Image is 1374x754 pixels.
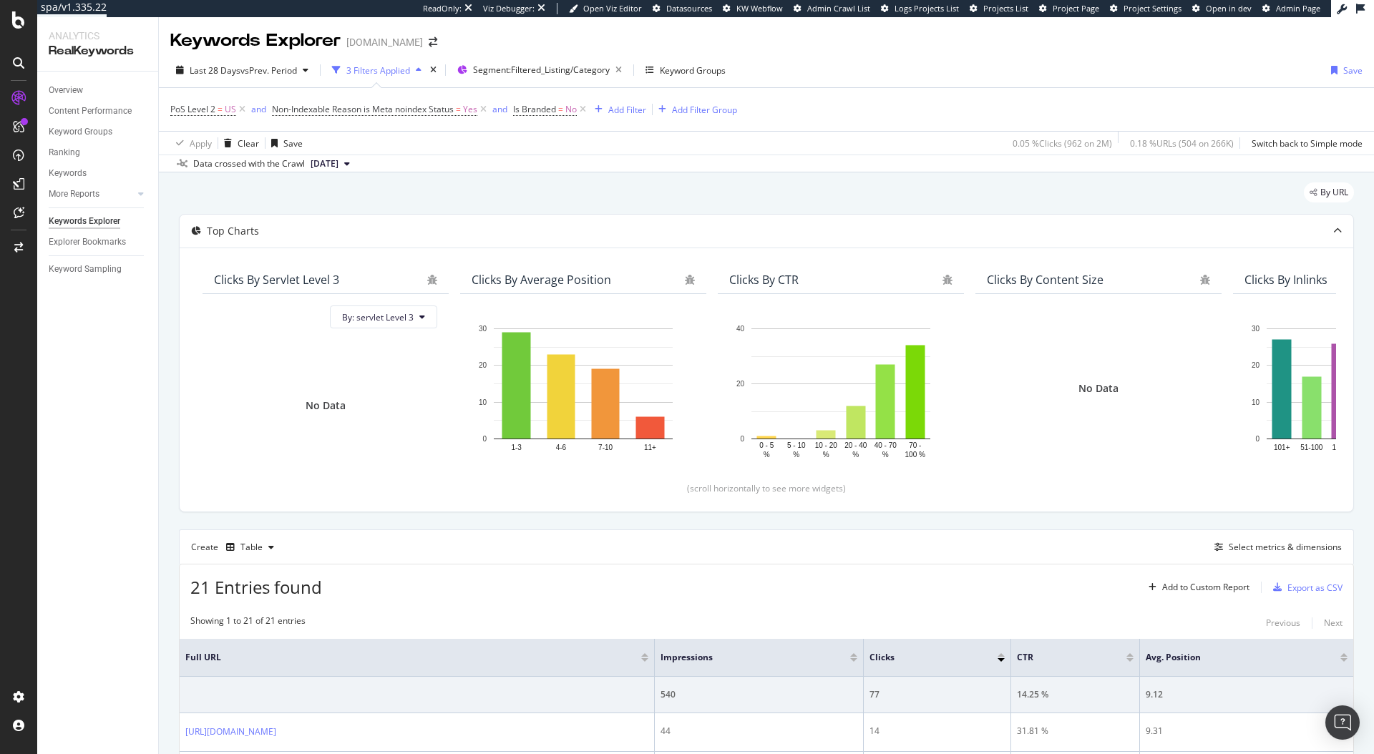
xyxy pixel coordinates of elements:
div: Open Intercom Messenger [1325,705,1360,740]
span: Non-Indexable Reason is Meta noindex Status [272,103,454,115]
button: By: servlet Level 3 [330,305,437,328]
span: = [456,103,461,115]
div: ReadOnly: [423,3,462,14]
a: Open Viz Editor [569,3,642,14]
div: 14.25 % [1017,688,1133,701]
text: 0 [482,435,487,443]
div: Clicks By Content Size [987,273,1103,287]
span: = [558,103,563,115]
a: Keyword Groups [49,124,148,139]
div: bug [942,275,952,285]
div: Add Filter [608,104,646,116]
div: No Data [306,398,346,413]
span: By URL [1320,188,1348,197]
div: bug [1200,275,1210,285]
text: 30 [479,325,487,333]
text: 40 - 70 [874,441,897,449]
span: No [565,99,577,119]
span: = [218,103,223,115]
div: 14 [869,725,1005,738]
a: Keywords Explorer [49,214,148,229]
div: Content Performance [49,104,132,119]
a: Keywords [49,166,148,181]
button: Export as CSV [1267,576,1343,599]
div: Clicks By Inlinks [1244,273,1327,287]
text: 40 [736,325,745,333]
div: A chart. [472,321,695,460]
text: % [764,451,770,459]
div: and [251,103,266,115]
button: Save [265,132,303,155]
span: CTR [1017,651,1104,664]
span: Last 28 Days [190,64,240,77]
button: Save [1325,59,1363,82]
a: Content Performance [49,104,148,119]
div: 540 [661,688,857,701]
div: 0.05 % Clicks ( 962 on 2M ) [1013,137,1112,150]
text: % [852,451,859,459]
div: Switch back to Simple mode [1252,137,1363,150]
div: times [427,63,439,77]
div: Keywords Explorer [49,214,120,229]
a: Datasources [653,3,712,14]
span: Segment: Filtered_Listing/Category [473,64,610,76]
button: Add Filter [589,101,646,118]
span: Datasources [666,3,712,14]
button: Add to Custom Report [1143,576,1249,599]
span: Admin Crawl List [807,3,870,14]
span: PoS Level 2 [170,103,215,115]
div: (scroll horizontally to see more widgets) [197,482,1336,494]
button: Last 28 DaysvsPrev. Period [170,59,314,82]
text: 101+ [1274,444,1290,451]
text: 1-3 [511,444,522,451]
div: 0.18 % URLs ( 504 on 266K ) [1130,137,1234,150]
button: Keyword Groups [640,59,731,82]
a: Open in dev [1192,3,1252,14]
button: and [251,102,266,116]
span: Logs Projects List [895,3,959,14]
a: [URL][DOMAIN_NAME] [185,725,276,739]
button: Select metrics & dimensions [1209,539,1342,556]
div: bug [427,275,437,285]
text: 16-50 [1332,444,1350,451]
button: [DATE] [305,155,356,172]
text: 11+ [644,444,656,451]
div: bug [685,275,695,285]
span: Project Page [1053,3,1099,14]
span: Is Branded [513,103,556,115]
text: 10 - 20 [815,441,838,449]
div: Keyword Groups [49,124,112,139]
div: Overview [49,83,83,98]
a: Overview [49,83,148,98]
text: 0 - 5 [759,441,774,449]
button: Next [1324,615,1343,632]
div: legacy label [1304,182,1354,202]
text: % [823,451,829,459]
div: [DOMAIN_NAME] [346,35,423,49]
span: 2025 Aug. 1st [311,157,338,170]
text: 20 [479,362,487,370]
div: Save [283,137,303,150]
div: Viz Debugger: [483,3,535,14]
span: KW Webflow [736,3,783,14]
text: 51-100 [1300,444,1323,451]
button: Switch back to Simple mode [1246,132,1363,155]
div: Add to Custom Report [1162,583,1249,592]
a: Project Page [1039,3,1099,14]
a: KW Webflow [723,3,783,14]
a: Projects List [970,3,1028,14]
span: Yes [463,99,477,119]
div: 31.81 % [1017,725,1133,738]
text: 0 [740,435,744,443]
div: Data crossed with the Crawl [193,157,305,170]
div: 77 [869,688,1005,701]
text: 10 [479,398,487,406]
a: More Reports [49,187,134,202]
button: Apply [170,132,212,155]
text: 20 - 40 [844,441,867,449]
text: % [882,451,889,459]
div: Keywords Explorer [170,29,341,53]
span: Open Viz Editor [583,3,642,14]
button: Add Filter Group [653,101,737,118]
text: 70 - [909,441,921,449]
